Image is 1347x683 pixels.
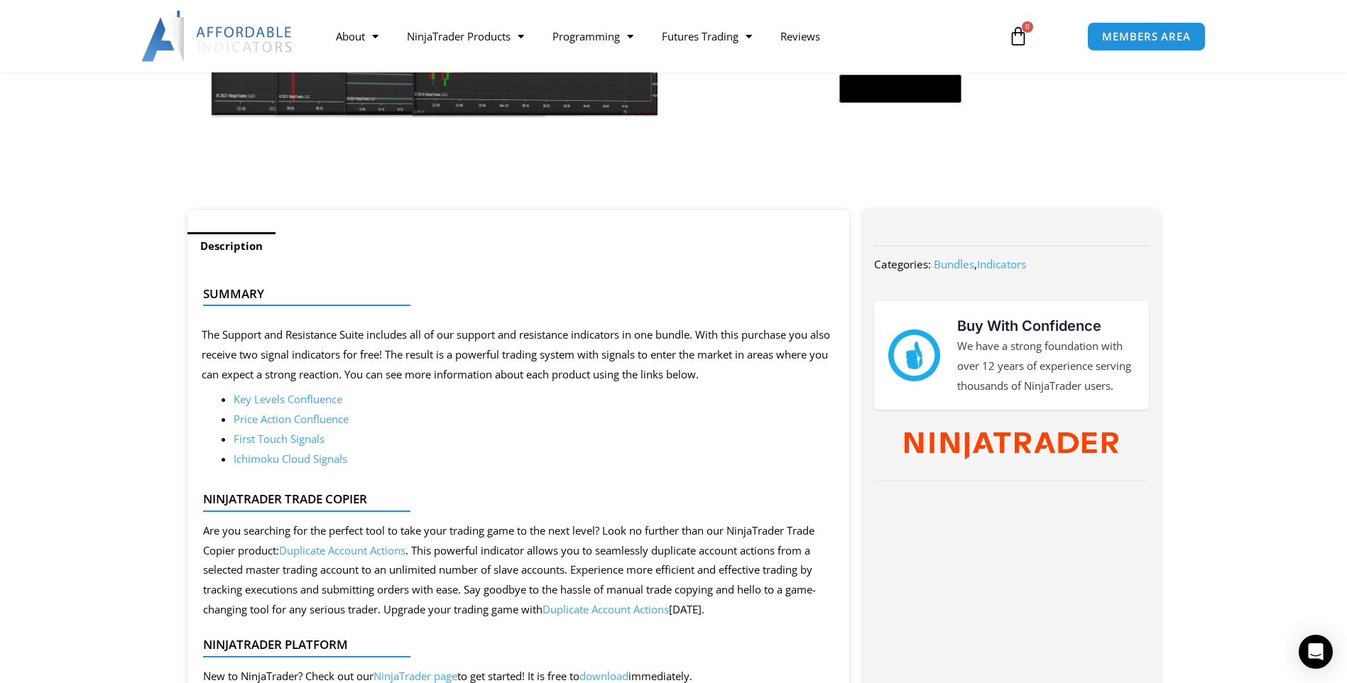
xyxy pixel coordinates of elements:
a: Price Action Confluence [234,412,349,426]
a: Duplicate Account Actions [279,543,405,557]
a: Description [187,232,276,260]
span: 0 [1022,21,1033,33]
a: Bundles [934,257,974,271]
h4: NinjaTrader Trade Copier [203,492,823,506]
div: Open Intercom Messenger [1299,635,1333,669]
div: Are you searching for the perfect tool to take your trading game to the next level? Look no furth... [203,521,823,620]
img: mark thumbs good 43913 | Affordable Indicators – NinjaTrader [888,329,939,381]
a: About [322,20,393,53]
a: NinjaTrader Products [393,20,538,53]
a: Programming [538,20,648,53]
a: download [579,669,628,683]
span: MEMBERS AREA [1102,31,1191,42]
h3: Buy With Confidence [957,315,1135,337]
img: LogoAI | Affordable Indicators – NinjaTrader [141,11,294,62]
a: Key Levels Confluence [234,392,342,406]
a: Ichimoku Cloud Signals [234,452,347,466]
button: Buy with GPay [839,75,961,103]
a: Reviews [766,20,834,53]
span: , [934,257,1026,271]
a: NinjaTrader page [373,669,457,683]
p: We have a strong foundation with over 12 years of experience serving thousands of NinjaTrader users. [957,337,1135,396]
p: The Support and Resistance Suite includes all of our support and resistance indicators in one bun... [202,325,836,385]
a: Indicators [977,257,1026,271]
a: First Touch Signals [234,432,325,446]
h4: NinjaTrader Platform [203,638,823,652]
a: Futures Trading [648,20,766,53]
iframe: PayPal Message 1 [716,111,1131,124]
img: NinjaTrader Wordmark color RGB | Affordable Indicators – NinjaTrader [905,432,1118,459]
a: MEMBERS AREA [1087,22,1206,51]
nav: Menu [322,20,992,53]
a: Duplicate Account Actions [542,602,669,616]
h4: Summary [203,287,823,301]
a: 0 [987,16,1049,57]
span: Categories: [874,257,931,271]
